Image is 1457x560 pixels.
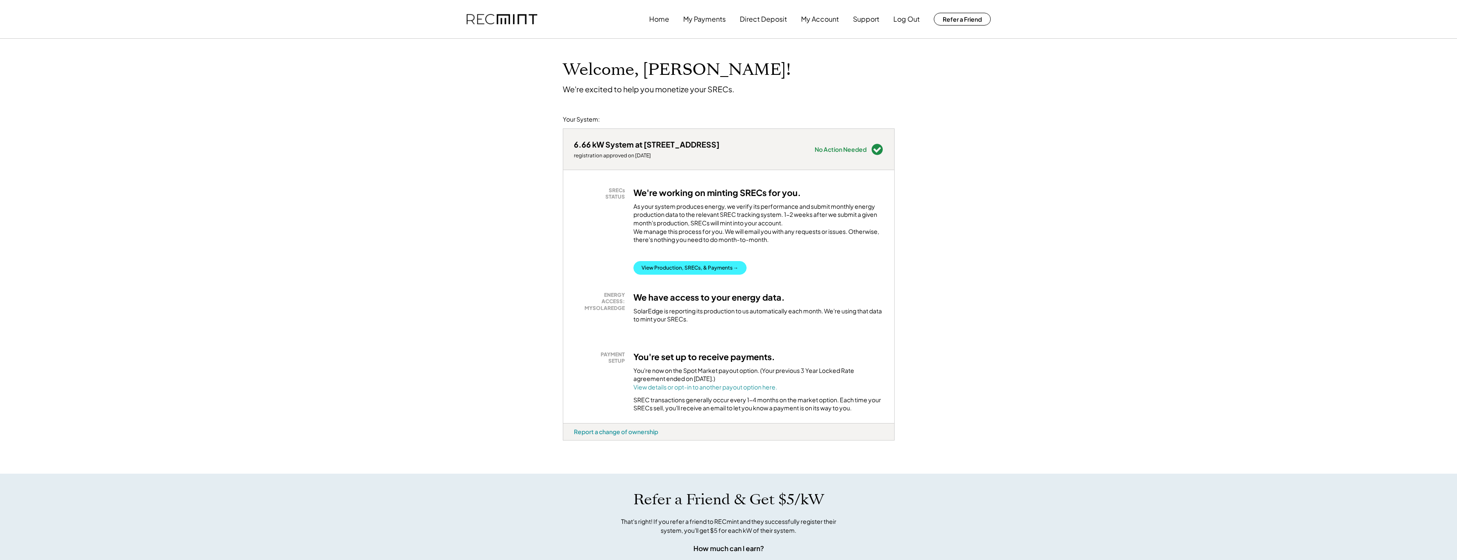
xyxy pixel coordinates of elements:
h3: We're working on minting SRECs for you. [633,187,801,198]
div: 6.66 kW System at [STREET_ADDRESS] [574,139,719,149]
h1: Refer a Friend & Get $5/kW [633,491,824,509]
div: ccs8lzbj - VA Distributed [563,441,592,444]
div: How much can I earn? [693,543,764,554]
h1: Welcome, [PERSON_NAME]! [563,60,791,80]
button: Support [853,11,879,28]
img: recmint-logotype%403x.png [467,14,537,25]
div: Your System: [563,115,600,124]
button: My Payments [683,11,726,28]
button: View Production, SRECs, & Payments → [633,261,747,275]
h3: We have access to your energy data. [633,292,785,303]
div: That's right! If you refer a friend to RECmint and they successfully register their system, you'l... [612,517,846,535]
h3: You're set up to receive payments. [633,351,775,362]
div: Report a change of ownership [574,428,658,435]
div: SRECs STATUS [578,187,625,200]
div: No Action Needed [815,146,867,152]
div: We're excited to help you monetize your SRECs. [563,84,734,94]
button: Direct Deposit [740,11,787,28]
button: Log Out [893,11,920,28]
div: As your system produces energy, we verify its performance and submit monthly energy production da... [633,202,884,248]
button: Home [649,11,669,28]
a: View details or opt-in to another payout option here. [633,383,777,391]
div: SolarEdge is reporting its production to us automatically each month. We're using that data to mi... [633,307,884,324]
div: PAYMENT SETUP [578,351,625,364]
button: My Account [801,11,839,28]
div: You're now on the Spot Market payout option. (Your previous 3 Year Locked Rate agreement ended on... [633,367,884,392]
div: SREC transactions generally occur every 1-4 months on the market option. Each time your SRECs sel... [633,396,884,412]
div: ENERGY ACCESS: MYSOLAREDGE [578,292,625,312]
div: registration approved on [DATE] [574,152,719,159]
button: Refer a Friend [934,13,991,26]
